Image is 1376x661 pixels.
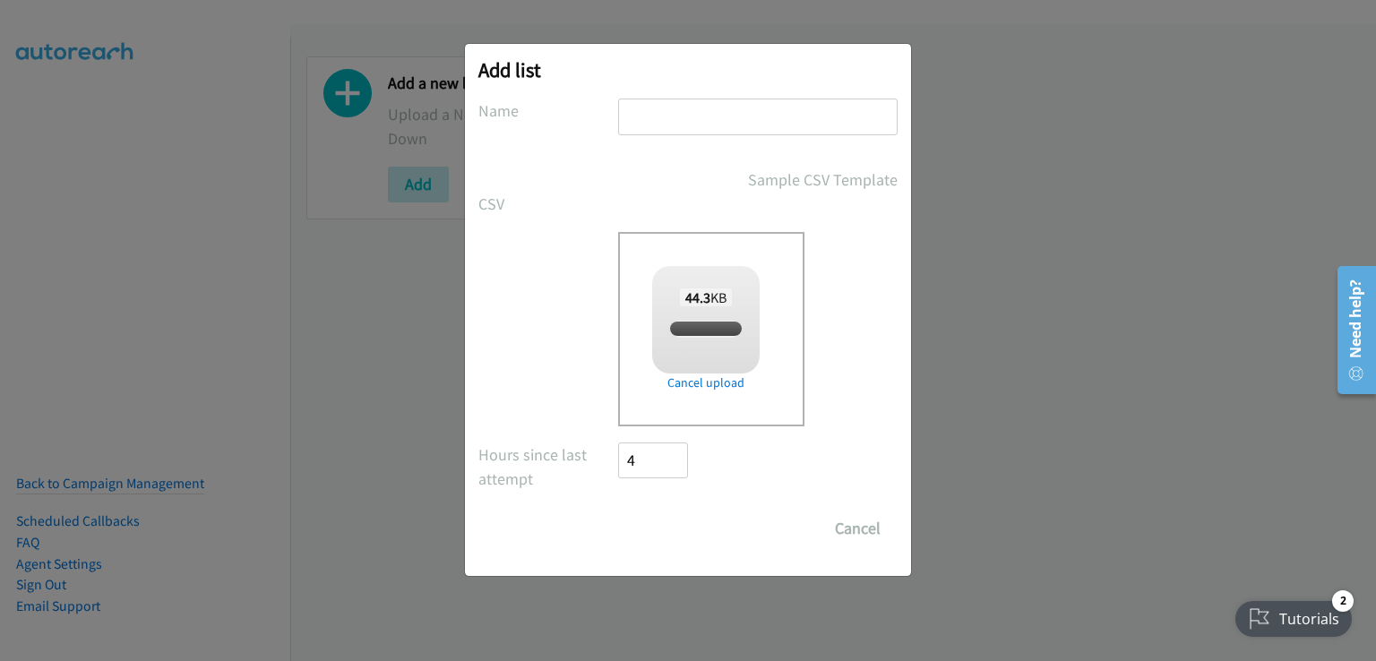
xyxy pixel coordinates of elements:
[1225,583,1363,648] iframe: Checklist
[818,511,898,546] button: Cancel
[680,288,733,306] span: KB
[748,167,898,192] a: Sample CSV Template
[652,373,760,392] a: Cancel upload
[478,192,618,216] label: CSV
[478,99,618,123] label: Name
[478,442,618,491] label: Hours since last attempt
[478,57,898,82] h2: Add list
[1325,259,1376,401] iframe: Resource Center
[685,288,710,306] strong: 44.3
[675,321,735,338] span: split_1.csv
